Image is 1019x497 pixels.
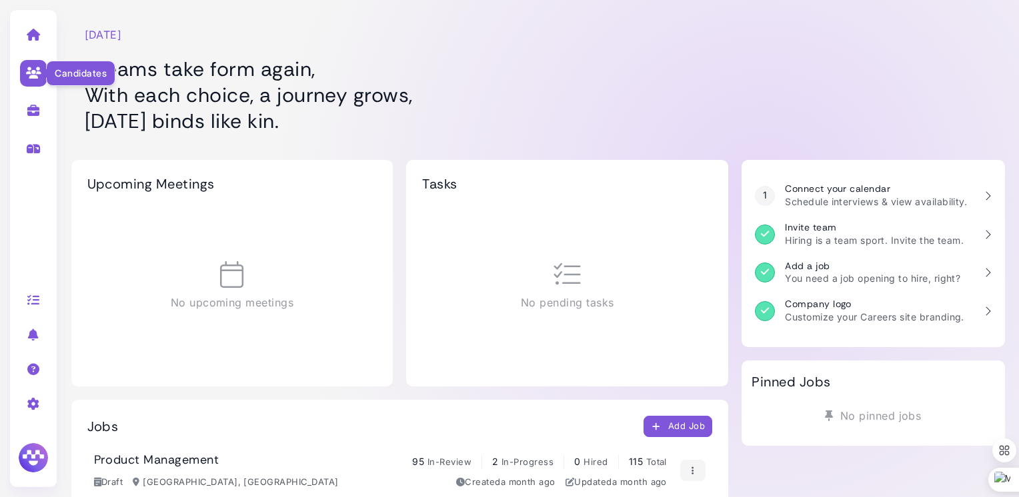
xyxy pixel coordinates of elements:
div: No pinned jobs [752,403,994,428]
span: Total [646,456,667,467]
h3: Company logo [785,298,964,310]
div: 1 [755,186,775,206]
div: [GEOGRAPHIC_DATA], [GEOGRAPHIC_DATA] [133,476,338,489]
a: Company logo Customize your Careers site branding. [748,292,998,330]
div: Updated [566,476,667,489]
span: 2 [492,456,498,467]
span: 95 [412,456,424,467]
h2: Upcoming Meetings [87,176,215,192]
time: [DATE] [85,27,122,43]
a: Add a job You need a job opening to hire, right? [748,254,998,292]
p: You need a job opening to hire, right? [785,271,960,285]
div: Candidates [46,61,115,86]
span: In-Review [427,456,471,467]
span: In-Progress [501,456,554,467]
div: No pending tasks [422,205,712,366]
h2: Tasks [422,176,457,192]
div: Draft [94,476,123,489]
a: Invite team Hiring is a team sport. Invite the team. [748,215,998,254]
p: Schedule interviews & view availability. [785,195,967,209]
h3: Invite team [785,222,964,233]
p: Customize your Careers site branding. [785,310,964,324]
h1: Dreams take form again, With each choice, a journey grows, [DATE] binds like kin. [85,56,716,134]
span: Hired [584,456,608,467]
time: Jul 17, 2025 [501,476,556,487]
time: Jul 17, 2025 [612,476,667,487]
div: Created [456,476,556,489]
h3: Product Management [94,453,219,468]
a: Candidates [13,55,55,89]
h3: Add a job [785,260,960,272]
span: 0 [574,456,580,467]
a: 1 Connect your calendar Schedule interviews & view availability. [748,177,998,215]
div: Add Job [651,420,706,434]
h2: Jobs [87,418,119,434]
span: 115 [629,456,643,467]
button: Add Job [644,416,713,437]
p: Hiring is a team sport. Invite the team. [785,233,964,247]
h2: Pinned Jobs [752,374,830,390]
div: No upcoming meetings [87,205,377,366]
img: Megan [17,441,50,474]
h3: Connect your calendar [785,183,967,195]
